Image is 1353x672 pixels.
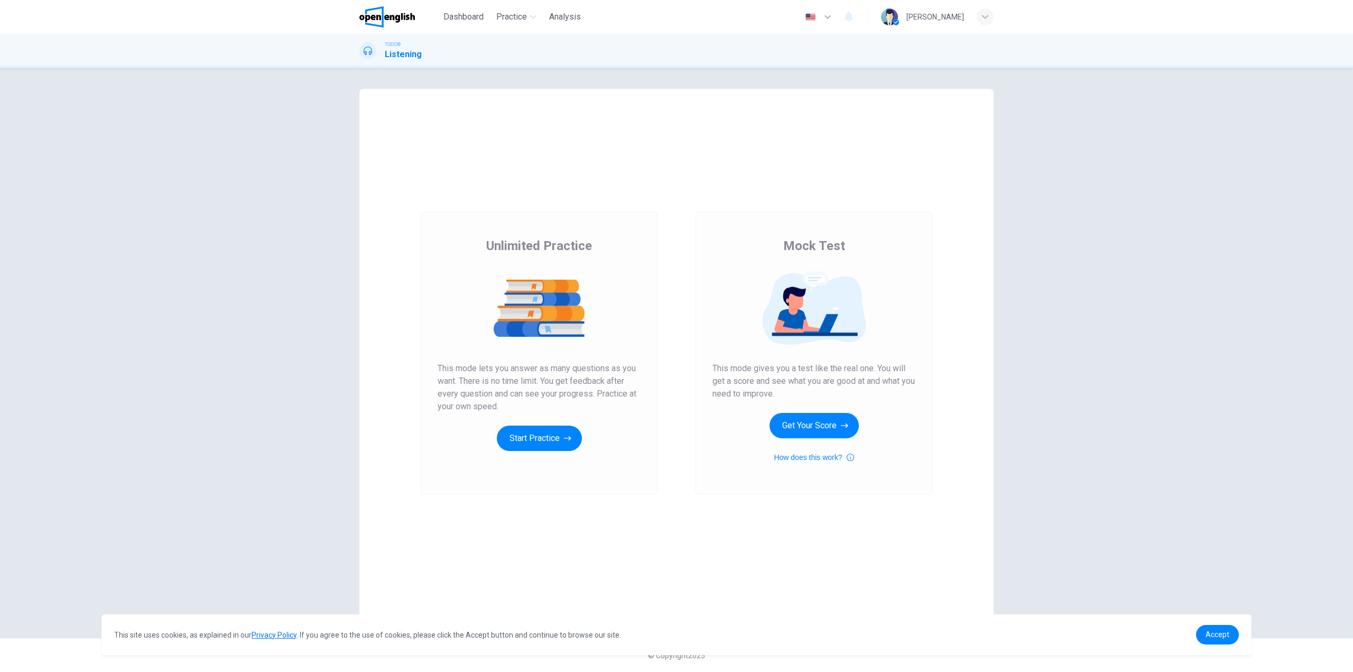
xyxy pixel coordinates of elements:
[101,614,1252,655] div: cookieconsent
[712,362,915,400] span: This mode gives you a test like the real one. You will get a score and see what you are good at a...
[497,426,582,451] button: Start Practice
[492,7,541,26] button: Practice
[1206,630,1229,639] span: Accept
[906,11,964,23] div: [PERSON_NAME]
[783,237,845,254] span: Mock Test
[252,631,296,639] a: Privacy Policy
[549,11,581,23] span: Analysis
[1196,625,1239,645] a: dismiss cookie message
[438,362,641,413] span: This mode lets you answer as many questions as you want. There is no time limit. You get feedback...
[114,631,621,639] span: This site uses cookies, as explained in our . If you agree to the use of cookies, please click th...
[770,413,859,438] button: Get Your Score
[439,7,488,26] button: Dashboard
[804,13,817,21] img: en
[486,237,592,254] span: Unlimited Practice
[648,651,705,660] span: © Copyright 2025
[359,6,415,27] img: OpenEnglish logo
[545,7,585,26] button: Analysis
[385,48,422,61] h1: Listening
[385,41,401,48] span: TOEIC®
[359,6,439,27] a: OpenEnglish logo
[496,11,527,23] span: Practice
[881,8,898,25] img: Profile picture
[774,451,854,464] button: How does this work?
[443,11,484,23] span: Dashboard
